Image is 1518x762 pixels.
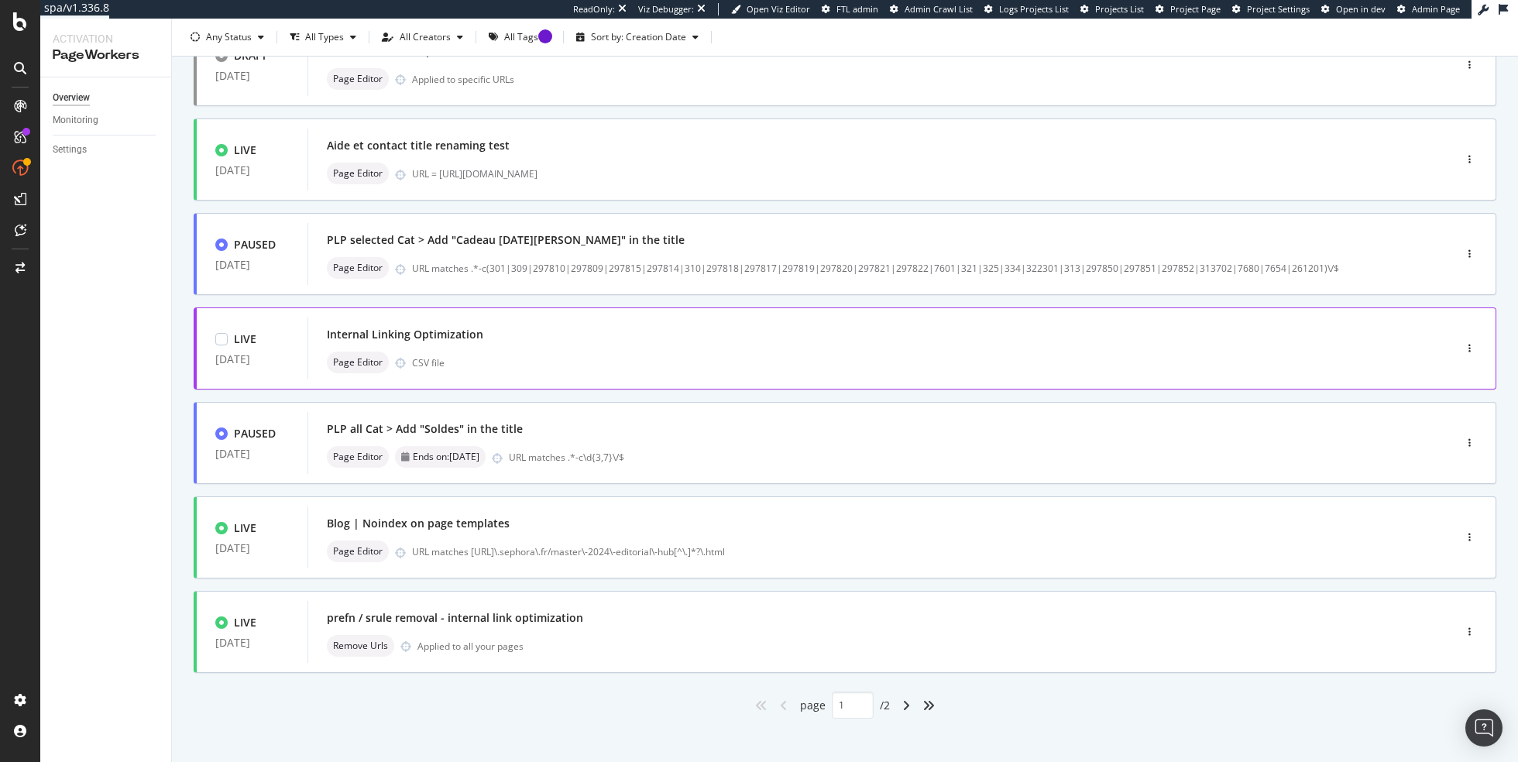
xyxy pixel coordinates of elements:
button: All Types [283,25,362,50]
div: neutral label [327,541,389,562]
div: angle-right [896,693,916,718]
div: angles-left [749,693,774,718]
button: Sort by: Creation Date [570,25,705,50]
div: PageWorkers [53,46,159,64]
span: Remove Urls [333,641,388,650]
div: Viz Debugger: [638,3,694,15]
div: PLP selected Cat > Add "Cadeau [DATE][PERSON_NAME]" in the title [327,232,685,248]
span: Ends on: [DATE] [413,452,479,462]
div: Monitoring [53,112,98,129]
div: Overview [53,90,90,106]
div: All Tags [504,33,538,42]
span: Admin Crawl List [905,3,973,15]
a: Admin Crawl List [890,3,973,15]
div: angles-right [916,693,941,718]
div: [DATE] [215,70,289,82]
div: Internal Linking Optimization [327,327,483,342]
div: All Creators [400,33,451,42]
span: Page Editor [333,74,383,84]
div: neutral label [395,446,486,468]
div: Aide et contact title renaming test [327,138,510,153]
div: neutral label [327,446,389,468]
a: FTL admin [822,3,878,15]
div: [DATE] [215,448,289,460]
a: Projects List [1080,3,1144,15]
div: LIVE [234,142,256,158]
span: Page Editor [333,452,383,462]
div: Activation [53,31,159,46]
div: Tooltip anchor [538,29,552,43]
div: URL matches .*-c(301|309|297810|297809|297815|297814|310|297818|297817|297819|297820|297821|29782... [412,262,1388,275]
a: Project Settings [1232,3,1310,15]
span: Page Editor [333,358,383,367]
span: Open in dev [1336,3,1386,15]
div: Applied to all your pages [417,640,524,653]
div: PAUSED [234,426,276,441]
span: Page Editor [333,169,383,178]
div: neutral label [327,352,389,373]
div: LIVE [234,331,256,347]
button: All Creators [376,25,469,50]
a: Admin Page [1397,3,1460,15]
div: All Types [305,33,344,42]
div: prefn / srule removal - internal link optimization [327,610,583,626]
span: Page Editor [333,547,383,556]
div: Open Intercom Messenger [1465,709,1503,747]
div: Blog | Noindex on page templates [327,516,510,531]
div: PAUSED [234,237,276,252]
div: [DATE] [215,164,289,177]
div: CSV file [412,356,445,369]
a: Project Page [1156,3,1221,15]
button: Any Status [184,25,270,50]
div: page / 2 [800,692,890,719]
a: Open Viz Editor [731,3,810,15]
div: [DATE] [215,353,289,366]
a: Open in dev [1321,3,1386,15]
div: Applied to specific URLs [412,73,514,86]
span: FTL admin [836,3,878,15]
div: ReadOnly: [573,3,615,15]
div: LIVE [234,520,256,536]
div: Sort by: Creation Date [591,33,686,42]
a: Settings [53,142,160,158]
span: Projects List [1095,3,1144,15]
div: URL matches [URL]\.sephora\.fr/master\-2024\-editorial\-hub[^\.]*?\.html [412,545,1388,558]
div: neutral label [327,635,394,657]
div: URL = [URL][DOMAIN_NAME] [412,167,1388,180]
button: All Tags [483,25,557,50]
span: Open Viz Editor [747,3,810,15]
div: angle-left [774,693,794,718]
span: Page Editor [333,263,383,273]
a: Overview [53,90,160,106]
div: neutral label [327,68,389,90]
div: URL matches .*-c\d{3,7}\/$ [509,451,1388,464]
div: neutral label [327,257,389,279]
div: [DATE] [215,259,289,271]
a: Monitoring [53,112,160,129]
div: LIVE [234,615,256,630]
span: Logs Projects List [999,3,1069,15]
div: [DATE] [215,542,289,554]
div: Settings [53,142,87,158]
span: Project Page [1170,3,1221,15]
div: neutral label [327,163,389,184]
div: Any Status [206,33,252,42]
span: Project Settings [1247,3,1310,15]
a: Logs Projects List [984,3,1069,15]
div: [DATE] [215,637,289,649]
span: Admin Page [1412,3,1460,15]
div: PLP all Cat > Add "Soldes" in the title [327,421,523,437]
